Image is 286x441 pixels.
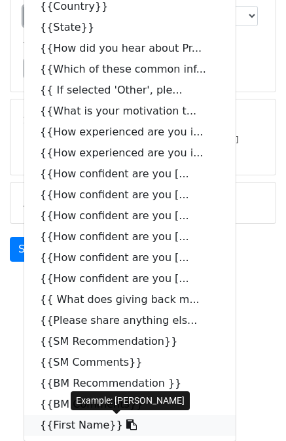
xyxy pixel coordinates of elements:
[24,289,236,310] a: {{ What does giving back m...
[221,378,286,441] iframe: Chat Widget
[24,226,236,247] a: {{How confident are you [...
[24,268,236,289] a: {{How confident are you [...
[24,122,236,143] a: {{How experienced are you i...
[24,164,236,185] a: {{How confident are you [...
[24,143,236,164] a: {{How experienced are you i...
[24,352,236,373] a: {{SM Comments}}
[24,331,236,352] a: {{SM Recommendation}}
[24,17,236,38] a: {{State}}
[24,247,236,268] a: {{How confident are you [...
[24,80,236,101] a: {{ If selected 'Other', ple...
[24,38,236,59] a: {{How did you hear about Pr...
[24,394,236,415] a: {{BM Comments}}
[24,310,236,331] a: {{Please share anything els...
[24,59,236,80] a: {{Which of these common inf...
[10,237,53,262] a: Send
[24,101,236,122] a: {{What is your motivation t...
[24,205,236,226] a: {{How confident are you [...
[24,135,239,145] small: [PERSON_NAME][EMAIL_ADDRESS][DOMAIN_NAME]
[24,185,236,205] a: {{How confident are you [...
[71,391,190,410] div: Example: [PERSON_NAME]
[24,373,236,394] a: {{BM Recommendation }}
[24,415,236,436] a: {{First Name}}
